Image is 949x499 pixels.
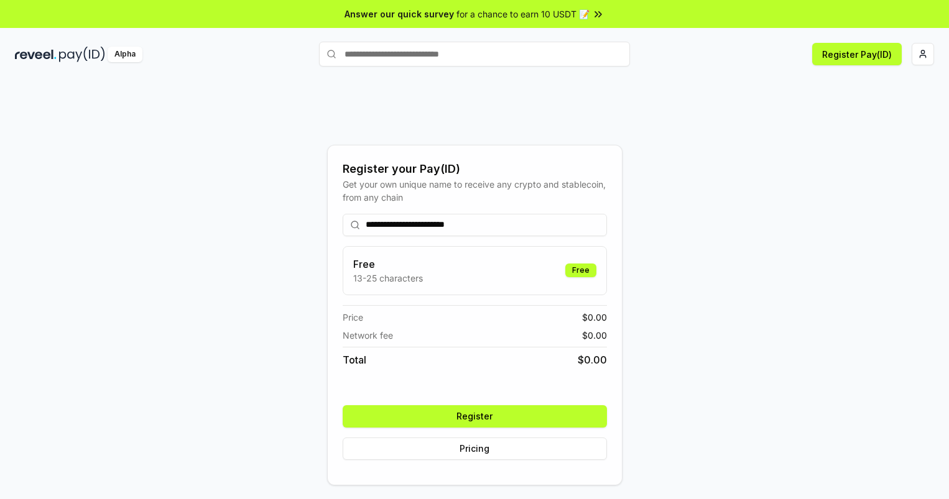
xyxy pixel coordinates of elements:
[343,405,607,428] button: Register
[343,311,363,324] span: Price
[582,329,607,342] span: $ 0.00
[812,43,902,65] button: Register Pay(ID)
[343,437,607,460] button: Pricing
[59,47,105,62] img: pay_id
[578,352,607,367] span: $ 0.00
[456,7,590,21] span: for a chance to earn 10 USDT 📝
[343,352,366,367] span: Total
[343,160,607,178] div: Register your Pay(ID)
[353,272,423,285] p: 13-25 characters
[343,178,607,204] div: Get your own unique name to receive any crypto and stablecoin, from any chain
[345,7,454,21] span: Answer our quick survey
[565,263,596,277] div: Free
[108,47,142,62] div: Alpha
[353,257,423,272] h3: Free
[343,329,393,342] span: Network fee
[582,311,607,324] span: $ 0.00
[15,47,57,62] img: reveel_dark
